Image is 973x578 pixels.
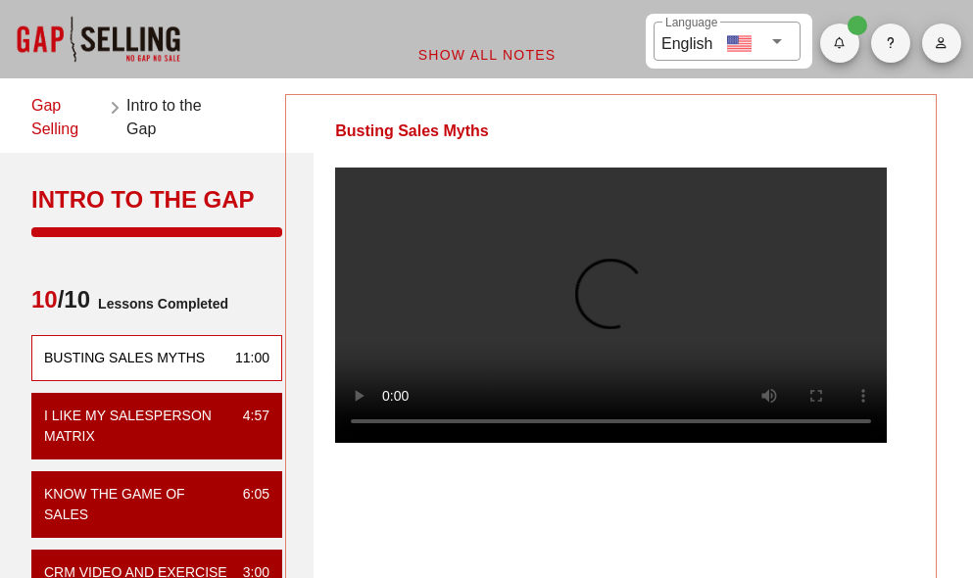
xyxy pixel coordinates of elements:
[665,16,717,30] label: Language
[661,27,712,56] div: English
[44,406,227,447] div: I Like My Salesperson Matrix
[286,95,537,168] div: Busting Sales Myths
[219,348,269,368] div: 11:00
[44,348,205,368] div: Busting Sales Myths
[90,284,228,323] span: Lessons Completed
[417,47,557,63] span: Show All Notes
[44,484,227,525] div: Know the Game of Sales
[31,94,103,141] a: Gap Selling
[227,484,269,525] div: 6:05
[31,184,282,216] div: Intro to the Gap
[654,22,801,61] div: LanguageEnglish
[227,406,269,447] div: 4:57
[126,94,225,141] span: Intro to the Gap
[31,286,58,313] span: 10
[402,37,572,72] button: Show All Notes
[848,16,867,35] span: Badge
[31,284,90,323] span: /10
